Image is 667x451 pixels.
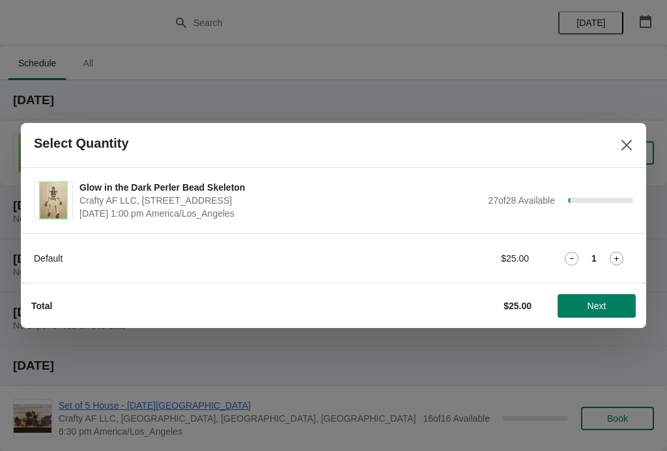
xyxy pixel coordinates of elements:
[558,294,636,318] button: Next
[79,181,481,194] span: Glow in the Dark Perler Bead Skeleton
[488,195,555,206] span: 27 of 28 Available
[39,182,68,219] img: Glow in the Dark Perler Bead Skeleton | Crafty AF LLC, 5442 South Tacoma Way, Tacoma, WA, USA | S...
[34,252,386,265] div: Default
[79,194,481,207] span: Crafty AF LLC, [STREET_ADDRESS]
[504,301,532,311] strong: $25.00
[34,136,129,151] h2: Select Quantity
[588,301,606,311] span: Next
[615,133,638,157] button: Close
[591,252,597,265] strong: 1
[79,207,481,220] span: [DATE] 1:00 pm America/Los_Angeles
[31,301,52,311] strong: Total
[412,252,529,265] div: $25.00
